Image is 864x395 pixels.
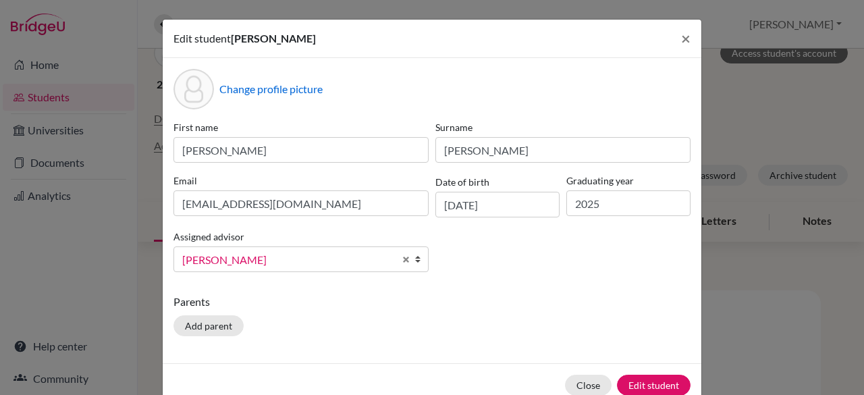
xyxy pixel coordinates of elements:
[173,294,691,310] p: Parents
[173,174,429,188] label: Email
[566,174,691,188] label: Graduating year
[173,120,429,134] label: First name
[173,315,244,336] button: Add parent
[231,32,316,45] span: [PERSON_NAME]
[681,28,691,48] span: ×
[173,69,214,109] div: Profile picture
[435,192,560,217] input: dd/mm/yyyy
[173,230,244,244] label: Assigned advisor
[182,251,394,269] span: [PERSON_NAME]
[435,175,489,189] label: Date of birth
[670,20,701,57] button: Close
[435,120,691,134] label: Surname
[173,32,231,45] span: Edit student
